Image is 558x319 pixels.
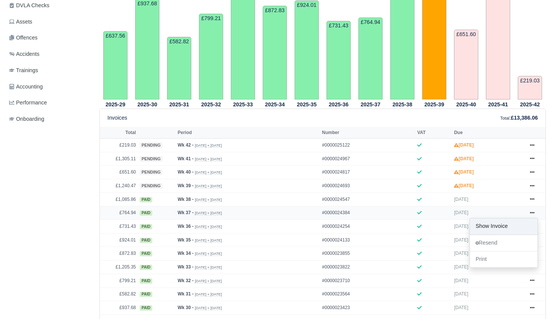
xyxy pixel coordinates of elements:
td: #0000023710 [320,274,415,287]
td: £219.03 [518,76,542,99]
th: 2025-37 [355,100,386,109]
td: £937.68 [100,301,138,315]
strong: [DATE] [454,183,474,188]
span: paid [140,292,152,297]
small: [DATE] » [DATE] [195,251,222,256]
span: paid [140,251,152,256]
span: [DATE] [454,197,468,202]
th: 2025-34 [259,100,291,109]
strong: Wk 42 - [178,142,194,148]
span: paid [140,265,152,270]
th: VAT [415,127,452,138]
div: : [500,114,538,122]
th: Number [320,127,415,138]
td: #0000025122 [320,139,415,152]
strong: [DATE] [454,169,474,175]
th: 2025-42 [514,100,546,109]
small: [DATE] » [DATE] [195,197,222,202]
small: [DATE] » [DATE] [195,170,222,175]
small: [DATE] » [DATE] [195,279,222,283]
small: [DATE] » [DATE] [195,292,222,297]
td: #0000023855 [320,247,415,261]
th: Total [100,127,138,138]
td: £764.94 [358,17,383,99]
td: £1,205.35 [100,261,138,274]
td: £799.21 [100,274,138,287]
span: Assets [9,17,32,26]
a: Assets [6,14,90,29]
strong: £13,386.06 [511,115,538,121]
td: £1,240.47 [100,179,138,193]
th: 2025-41 [482,100,514,109]
a: Print [470,251,538,267]
span: [DATE] [454,237,468,243]
td: £764.94 [100,206,138,220]
td: #0000023564 [320,287,415,301]
span: [DATE] [454,264,468,270]
th: 2025-32 [195,100,227,109]
span: [DATE] [454,210,468,215]
h6: Invoices [107,115,127,121]
strong: Wk 38 - [178,197,194,202]
span: pending [140,169,162,175]
th: 2025-35 [291,100,323,109]
td: £651.60 [454,30,478,99]
td: £731.43 [100,220,138,234]
span: DVLA Checks [9,1,49,10]
span: paid [140,197,152,202]
span: pending [140,156,162,162]
a: Onboarding [6,112,90,126]
strong: Wk 39 - [178,183,194,188]
td: £651.60 [100,166,138,179]
small: [DATE] » [DATE] [195,157,222,161]
span: [DATE] [454,251,468,256]
strong: Wk 33 - [178,264,194,270]
td: #0000023423 [320,301,415,315]
td: £582.82 [167,37,191,99]
td: #0000024817 [320,166,415,179]
small: [DATE] » [DATE] [195,238,222,243]
span: [DATE] [454,224,468,229]
span: paid [140,278,152,284]
a: Accounting [6,79,90,94]
small: [DATE] » [DATE] [195,224,222,229]
td: £872.83 [100,247,138,261]
strong: Wk 35 - [178,237,194,243]
a: Show Invoice [470,218,538,234]
th: Period [176,127,320,138]
a: Trainings [6,63,90,78]
a: Accidents [6,47,90,62]
td: #0000024133 [320,233,415,247]
th: 2025-40 [450,100,482,109]
a: Performance [6,95,90,110]
th: 2025-30 [131,100,163,109]
td: £924.01 [100,233,138,247]
span: [DATE] [454,278,468,283]
div: Chat Widget [520,283,558,319]
span: Accounting [9,82,43,91]
th: 2025-29 [99,100,131,109]
strong: Wk 32 - [178,278,194,283]
span: Performance [9,98,47,107]
strong: Wk 31 - [178,291,194,297]
span: paid [140,305,152,311]
th: 2025-36 [323,100,355,109]
td: £1,305.11 [100,152,138,166]
strong: [DATE] [454,142,474,148]
span: paid [140,238,152,243]
span: Onboarding [9,115,44,123]
td: £219.03 [100,139,138,152]
small: [DATE] » [DATE] [195,184,222,188]
th: 2025-31 [163,100,195,109]
span: [DATE] [454,291,468,297]
td: £731.43 [326,21,351,99]
span: [DATE] [454,305,468,310]
strong: Wk 37 - [178,210,194,215]
a: Offences [6,30,90,45]
td: £1,085.86 [100,193,138,206]
strong: [DATE] [454,156,474,161]
td: £924.01 [295,0,319,99]
th: 2025-39 [418,100,450,109]
span: pending [140,142,162,148]
small: Total [500,116,509,120]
